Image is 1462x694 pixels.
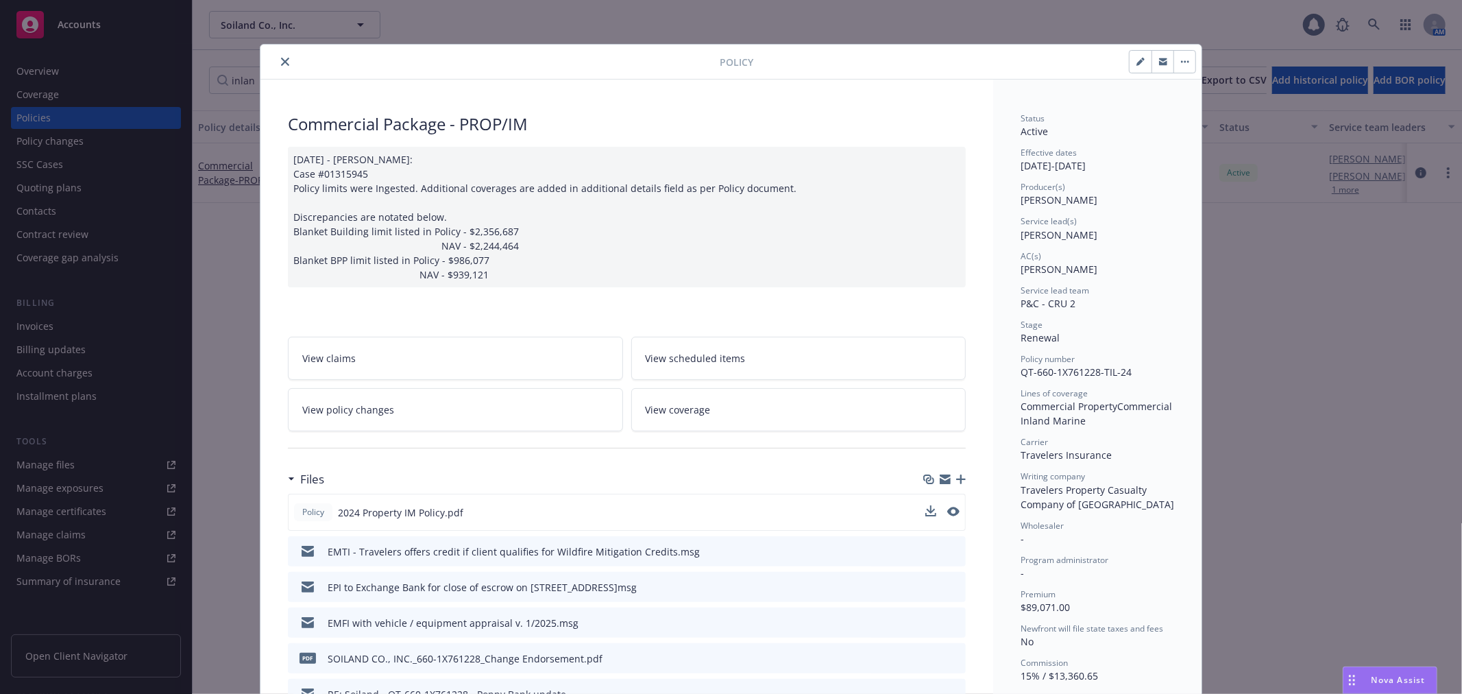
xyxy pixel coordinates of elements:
[1021,181,1065,193] span: Producer(s)
[926,651,937,666] button: download file
[300,506,327,518] span: Policy
[1372,674,1426,686] span: Nova Assist
[926,580,937,595] button: download file
[948,580,960,595] button: preview file
[302,351,356,366] span: View claims
[328,545,700,559] div: EMTI - Travelers offers credit if client qualifies for Wildfire Mitigation Credits.msg
[646,403,711,417] span: View coverage
[328,651,602,666] div: SOILAND CO., INC._660-1X761228_Change Endorsement.pdf
[1021,366,1132,379] span: QT-660-1X761228-TIL-24
[925,505,936,516] button: download file
[926,545,937,559] button: download file
[1021,250,1041,262] span: AC(s)
[631,388,966,431] a: View coverage
[302,403,394,417] span: View policy changes
[328,616,578,630] div: EMFI with vehicle / equipment appraisal v. 1/2025.msg
[631,337,966,380] a: View scheduled items
[1021,147,1077,158] span: Effective dates
[328,580,637,595] div: EPI to Exchange Bank for close of escrow on [STREET_ADDRESS]msg
[1021,635,1034,648] span: No
[1021,483,1174,511] span: Travelers Property Casualty Company of [GEOGRAPHIC_DATA]
[1021,353,1075,365] span: Policy number
[1021,331,1060,344] span: Renewal
[1021,470,1085,482] span: Writing company
[288,337,623,380] a: View claims
[288,470,324,488] div: Files
[338,505,463,520] span: 2024 Property IM Policy.pdf
[288,147,966,287] div: [DATE] - [PERSON_NAME]: Case #01315945 Policy limits were Ingested. Additional coverages are adde...
[925,505,936,520] button: download file
[1021,436,1048,448] span: Carrier
[1021,400,1117,413] span: Commercial Property
[646,351,746,366] span: View scheduled items
[1021,125,1048,138] span: Active
[1021,297,1075,310] span: P&C - CRU 2
[948,545,960,559] button: preview file
[720,55,753,69] span: Policy
[1343,667,1361,693] div: Drag to move
[1021,228,1097,241] span: [PERSON_NAME]
[300,653,316,663] span: pdf
[947,505,960,520] button: preview file
[1021,601,1070,614] span: $89,071.00
[1021,193,1097,206] span: [PERSON_NAME]
[1021,387,1088,399] span: Lines of coverage
[1021,623,1163,634] span: Newfront will file state taxes and fees
[1021,147,1174,173] div: [DATE] - [DATE]
[300,470,324,488] h3: Files
[926,616,937,630] button: download file
[1021,520,1064,531] span: Wholesaler
[277,53,293,70] button: close
[288,112,966,136] div: Commercial Package - PROP/IM
[1021,532,1024,545] span: -
[1021,112,1045,124] span: Status
[1021,215,1077,227] span: Service lead(s)
[1021,554,1108,566] span: Program administrator
[1021,448,1112,462] span: Travelers Insurance
[1021,263,1097,276] span: [PERSON_NAME]
[947,507,960,516] button: preview file
[948,616,960,630] button: preview file
[1021,669,1098,682] span: 15% / $13,360.65
[288,388,623,431] a: View policy changes
[948,651,960,666] button: preview file
[1021,400,1175,427] span: Commercial Inland Marine
[1343,667,1437,694] button: Nova Assist
[1021,566,1024,579] span: -
[1021,588,1056,600] span: Premium
[1021,285,1089,296] span: Service lead team
[1021,319,1043,331] span: Stage
[1021,657,1068,669] span: Commission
